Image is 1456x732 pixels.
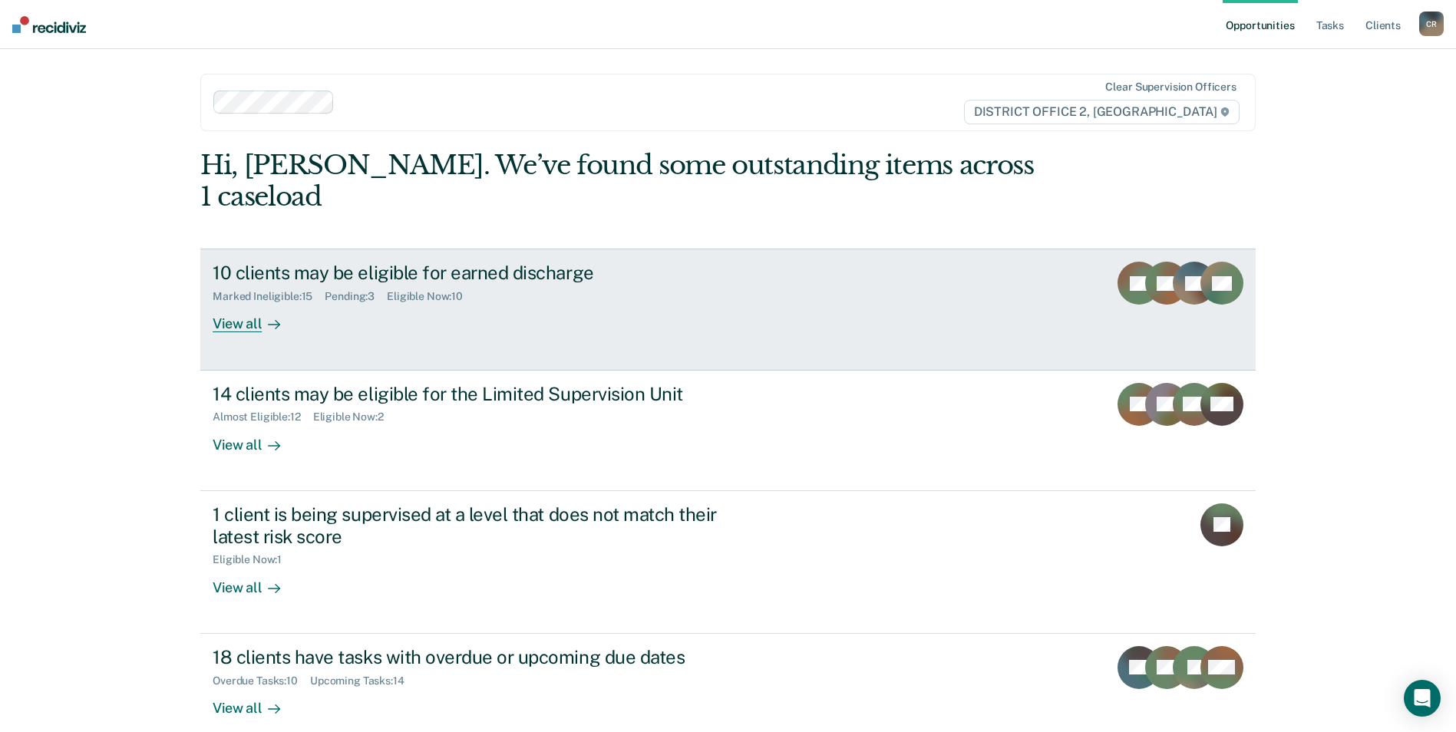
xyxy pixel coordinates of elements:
[1404,680,1441,717] div: Open Intercom Messenger
[1419,12,1444,36] div: C R
[213,411,313,424] div: Almost Eligible : 12
[213,687,299,717] div: View all
[1105,81,1236,94] div: Clear supervision officers
[213,553,294,566] div: Eligible Now : 1
[964,100,1240,124] span: DISTRICT OFFICE 2, [GEOGRAPHIC_DATA]
[213,503,751,548] div: 1 client is being supervised at a level that does not match their latest risk score
[310,674,417,687] div: Upcoming Tasks : 14
[387,290,475,303] div: Eligible Now : 10
[12,16,86,33] img: Recidiviz
[213,674,310,687] div: Overdue Tasks : 10
[213,424,299,453] div: View all
[213,290,325,303] div: Marked Ineligible : 15
[325,290,387,303] div: Pending : 3
[213,303,299,333] div: View all
[313,411,396,424] div: Eligible Now : 2
[213,566,299,596] div: View all
[200,491,1256,634] a: 1 client is being supervised at a level that does not match their latest risk scoreEligible Now:1...
[200,249,1256,370] a: 10 clients may be eligible for earned dischargeMarked Ineligible:15Pending:3Eligible Now:10View all
[213,383,751,405] div: 14 clients may be eligible for the Limited Supervision Unit
[213,646,751,668] div: 18 clients have tasks with overdue or upcoming due dates
[213,262,751,284] div: 10 clients may be eligible for earned discharge
[200,371,1256,491] a: 14 clients may be eligible for the Limited Supervision UnitAlmost Eligible:12Eligible Now:2View all
[200,150,1045,213] div: Hi, [PERSON_NAME]. We’ve found some outstanding items across 1 caseload
[1419,12,1444,36] button: CR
